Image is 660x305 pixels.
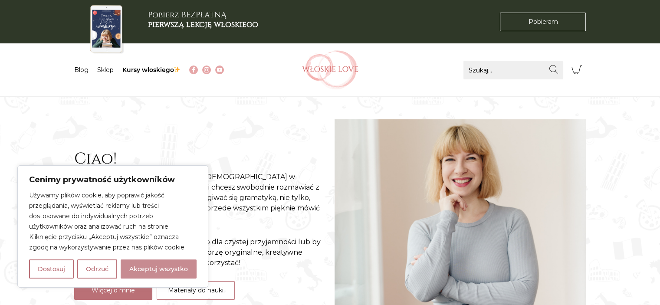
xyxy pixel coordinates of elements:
[74,150,326,168] h2: Ciao!
[568,61,586,79] button: Koszyk
[29,190,197,253] p: Używamy plików cookie, aby poprawić jakość przeglądania, wyświetlać reklamy lub treści dostosowan...
[29,174,197,185] p: Cenimy prywatność użytkowników
[74,281,152,300] a: Więcej o mnie
[121,259,197,279] button: Akceptuj wszystko
[97,66,114,74] a: Sklep
[463,61,563,79] input: Szukaj...
[148,19,258,30] b: pierwszą lekcję włoskiego
[122,66,181,74] a: Kursy włoskiego
[148,10,258,29] h3: Pobierz BEZPŁATNĄ
[77,259,117,279] button: Odrzuć
[528,17,558,26] span: Pobieram
[174,66,180,72] img: ✨
[29,259,74,279] button: Dostosuj
[157,281,235,300] a: Materiały do nauki
[302,50,358,89] img: Włoskielove
[500,13,586,31] a: Pobieram
[74,66,89,74] a: Blog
